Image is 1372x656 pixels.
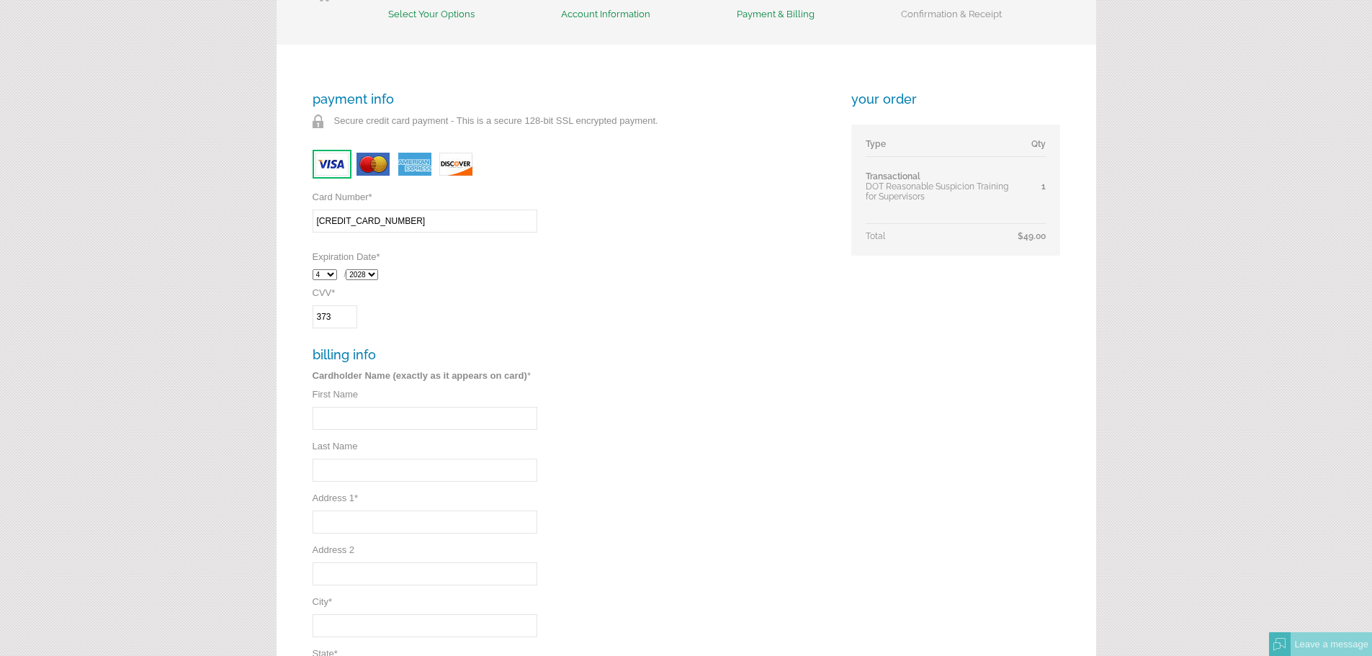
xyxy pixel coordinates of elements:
[354,150,393,179] img: card-mastercard.jpg
[313,287,336,298] label: CVV
[1018,231,1046,241] span: $49.00
[436,150,475,179] img: card-discover.jpg
[313,262,831,287] div: /
[1273,638,1286,651] img: Offline
[313,596,332,607] label: City
[313,347,831,362] h3: billing info
[866,139,1018,157] td: Type
[313,441,358,451] label: Last Name
[313,107,831,135] p: Secure credit card payment - This is a secure 128-bit SSL encrypted payment.
[395,150,434,179] img: card-amex.jpg
[313,370,527,381] strong: Cardholder Name (exactly as it appears on card)
[866,171,920,181] span: Transactional
[313,389,359,400] label: First Name
[313,493,359,503] label: Address 1
[866,157,1018,224] td: DOT Reasonable Suspicion Training for Supervisors
[1018,157,1046,224] td: 1
[1291,632,1372,656] div: Leave a message
[851,91,1060,107] h3: your order
[313,251,380,262] label: Expiration Date
[313,192,372,202] label: Card Number
[1018,139,1046,157] td: Qty
[313,91,831,107] h3: payment info
[313,544,355,555] label: Address 2
[866,224,1018,242] td: Total
[313,150,351,179] img: card-visa.jpg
